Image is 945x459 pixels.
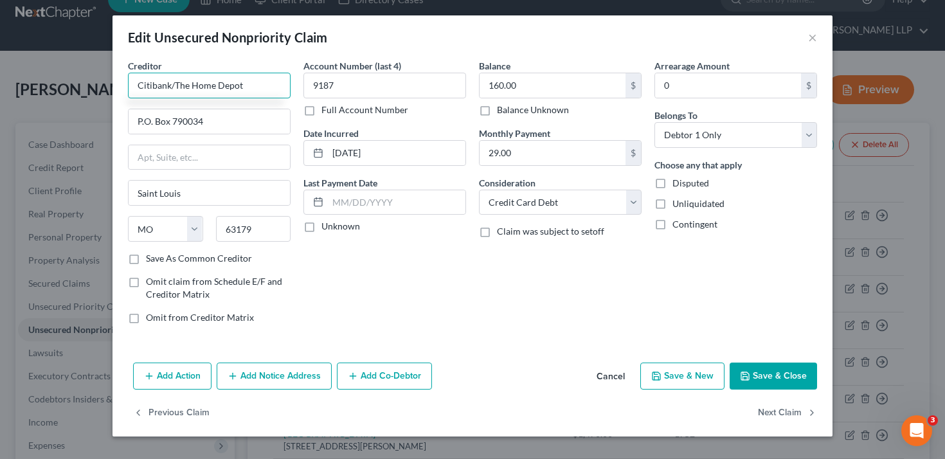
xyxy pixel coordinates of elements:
[655,73,801,98] input: 0.00
[133,363,212,390] button: Add Action
[128,60,162,71] span: Creditor
[128,73,291,98] input: Search creditor by name...
[672,198,724,209] span: Unliquidated
[480,73,625,98] input: 0.00
[625,73,641,98] div: $
[758,400,817,427] button: Next Claim
[672,219,717,230] span: Contingent
[328,141,465,165] input: MM/DD/YYYY
[133,400,210,427] button: Previous Claim
[146,276,282,300] span: Omit claim from Schedule E/F and Creditor Matrix
[128,28,328,46] div: Edit Unsecured Nonpriority Claim
[586,364,635,390] button: Cancel
[730,363,817,390] button: Save & Close
[217,363,332,390] button: Add Notice Address
[129,145,290,170] input: Apt, Suite, etc...
[625,141,641,165] div: $
[654,110,697,121] span: Belongs To
[216,216,291,242] input: Enter zip...
[328,190,465,215] input: MM/DD/YYYY
[479,59,510,73] label: Balance
[146,312,254,323] span: Omit from Creditor Matrix
[303,176,377,190] label: Last Payment Date
[480,141,625,165] input: 0.00
[497,104,569,116] label: Balance Unknown
[479,127,550,140] label: Monthly Payment
[129,109,290,134] input: Enter address...
[479,176,535,190] label: Consideration
[129,181,290,205] input: Enter city...
[146,252,252,265] label: Save As Common Creditor
[901,415,932,446] iframe: Intercom live chat
[337,363,432,390] button: Add Co-Debtor
[654,158,742,172] label: Choose any that apply
[808,30,817,45] button: ×
[303,73,466,98] input: XXXX
[801,73,816,98] div: $
[672,177,709,188] span: Disputed
[640,363,724,390] button: Save & New
[321,104,408,116] label: Full Account Number
[303,127,359,140] label: Date Incurred
[303,59,401,73] label: Account Number (last 4)
[654,59,730,73] label: Arrearage Amount
[928,415,938,426] span: 3
[321,220,360,233] label: Unknown
[497,226,604,237] span: Claim was subject to setoff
